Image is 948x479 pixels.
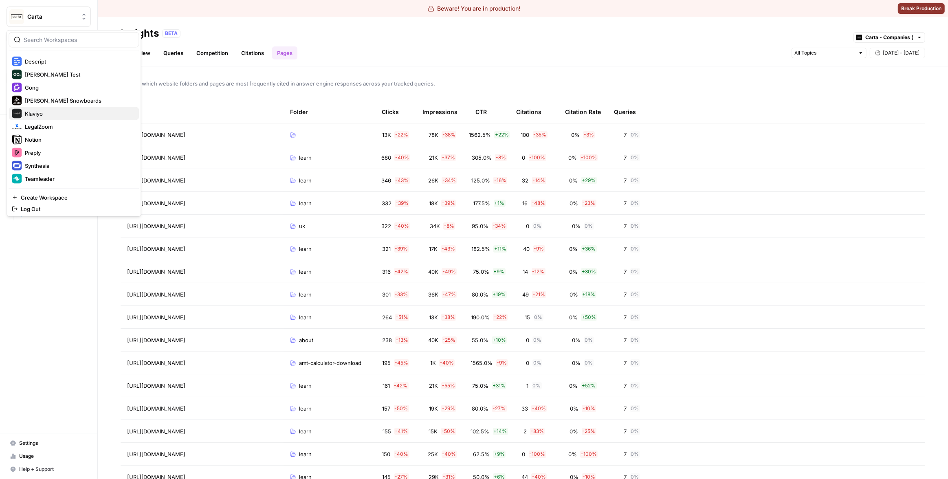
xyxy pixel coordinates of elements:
span: uk [299,222,305,230]
span: 0 % [532,336,542,344]
span: learn [299,404,312,413]
span: learn [299,290,312,299]
span: amt-calculator-download [299,359,361,367]
span: - 33 % [394,291,409,298]
span: 7 [624,427,627,435]
span: + 31 % [492,382,506,389]
span: 34K [430,222,440,230]
span: - 25 % [582,428,596,435]
span: 0% [572,336,581,344]
span: 0 % [630,359,640,367]
span: 0 % [532,382,542,389]
span: - 35 % [533,131,548,138]
span: 0% [569,313,578,321]
span: - 38 % [441,314,456,321]
div: Citation Rate [565,101,601,123]
span: 7 [624,222,627,230]
span: [URL][DOMAIN_NAME] [127,131,185,139]
span: - 12 % [532,268,545,275]
span: - 8 % [495,154,507,161]
span: 0% [571,131,580,139]
span: [URL][DOMAIN_NAME] [127,154,185,162]
span: Log Out [21,205,132,213]
span: 18K [429,199,438,207]
span: [URL][DOMAIN_NAME] [127,290,185,299]
span: 33 [521,404,528,413]
span: [URL][DOMAIN_NAME] [127,313,185,321]
span: learn [299,382,312,390]
span: [URL][DOMAIN_NAME] [127,404,185,413]
span: 7 [624,313,627,321]
span: 157 [383,404,391,413]
span: 0 % [630,428,640,435]
span: 15K [429,427,438,435]
span: - 43 % [395,177,410,184]
span: 0 % [630,245,640,253]
span: 680 [381,154,391,162]
span: 0% [570,199,578,207]
span: 0 % [532,359,542,367]
span: - 40 % [394,154,410,161]
img: LegalZoom Logo [12,122,22,132]
span: - 51 % [395,314,409,321]
span: - 9 % [496,359,508,367]
span: 25K [428,450,438,458]
span: learn [299,450,312,458]
span: 305.0% [472,154,492,162]
span: - 3 % [583,131,595,138]
span: 100 [521,131,530,139]
span: 17K [429,245,438,253]
span: 7 [624,290,627,299]
span: learn [299,427,312,435]
span: 7 [624,131,627,139]
span: [URL][DOMAIN_NAME] [127,450,185,458]
span: 0 [526,222,529,230]
span: 75.0% [473,268,490,276]
span: 125.0% [471,176,490,185]
span: [URL][DOMAIN_NAME] [127,222,185,230]
span: 0 % [630,154,640,161]
span: 0 % [630,131,640,138]
span: 0% [568,154,577,162]
span: 1565.0% [471,359,493,367]
img: Synthesia Logo [12,161,22,171]
div: Queries [614,101,636,123]
span: 321 [383,245,391,253]
span: 0 % [630,314,640,321]
span: 238 [382,336,392,344]
span: - 16 % [493,177,507,184]
img: Descript Logo [12,57,22,66]
span: 155 [383,427,391,435]
span: + 36 % [581,245,597,253]
span: - 22 % [394,131,409,138]
img: Teamleader Logo [12,174,22,184]
span: Usage [19,453,87,460]
button: Help + Support [7,463,91,476]
span: - 100 % [529,450,546,458]
button: Break Production [898,3,945,14]
span: 13K [429,313,438,321]
span: 102.5% [471,427,490,435]
img: Preply Logo [12,148,22,158]
span: 55.0% [472,336,488,344]
span: - 22 % [493,314,508,321]
span: [PERSON_NAME] Snowboards [25,97,132,105]
span: - 40 % [439,359,455,367]
span: 0 % [630,336,640,344]
a: Usage [7,450,91,463]
span: 62.5% [473,450,490,458]
a: Log Out [9,203,139,215]
span: + 11 % [493,245,507,253]
span: learn [299,154,312,162]
span: - 40 % [442,450,457,458]
span: 264 [382,313,392,321]
span: 0 % [630,200,640,207]
span: - 39 % [395,200,409,207]
span: [URL][DOMAIN_NAME] [127,199,185,207]
span: - 40 % [394,450,409,458]
span: Klaviyo [25,110,132,118]
span: [PERSON_NAME] Test [25,70,132,79]
span: + 22 % [494,131,510,138]
span: 16 [522,199,528,207]
span: 7 [624,336,627,344]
